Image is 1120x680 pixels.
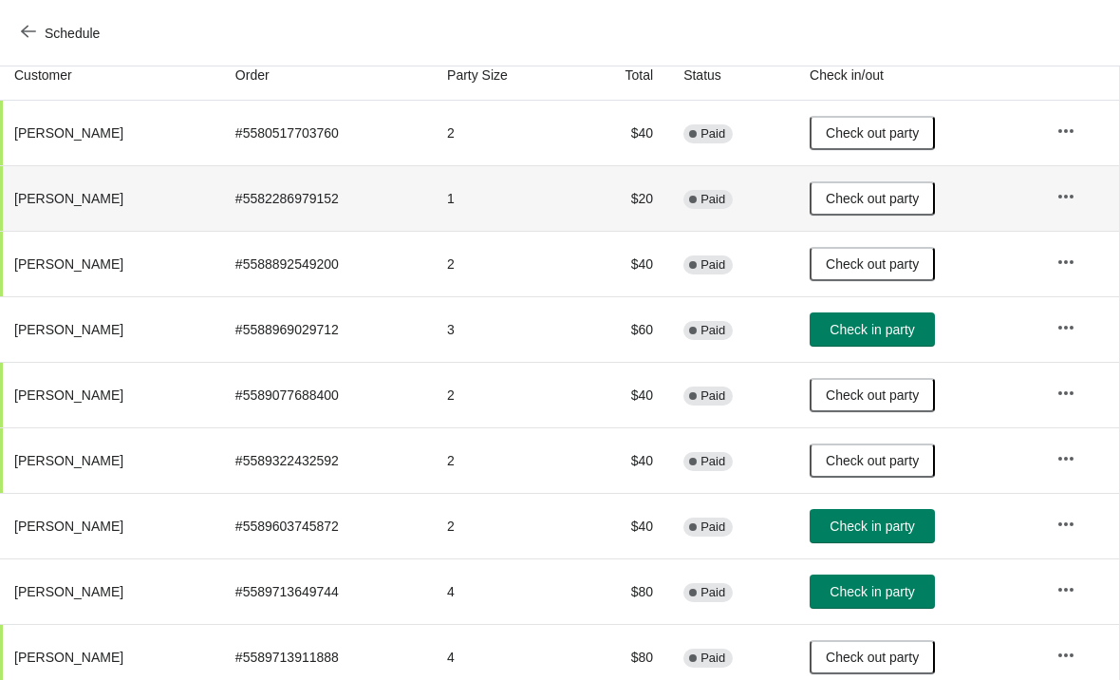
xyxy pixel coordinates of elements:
td: 2 [432,362,576,427]
span: Check out party [826,256,919,272]
span: Schedule [45,26,100,41]
span: [PERSON_NAME] [14,256,123,272]
td: # 5588892549200 [220,231,432,296]
span: [PERSON_NAME] [14,322,123,337]
span: Check out party [826,453,919,468]
td: 4 [432,558,576,624]
td: $40 [576,101,668,165]
span: Check in party [830,584,914,599]
span: Check out party [826,191,919,206]
button: Check out party [810,444,935,478]
span: [PERSON_NAME] [14,125,123,141]
span: Check in party [830,322,914,337]
span: Check out party [826,125,919,141]
button: Check out party [810,247,935,281]
td: # 5589322432592 [220,427,432,493]
td: 2 [432,493,576,558]
span: Paid [700,126,725,142]
span: Check out party [826,650,919,665]
span: Check out party [826,387,919,403]
span: [PERSON_NAME] [14,650,123,665]
span: Paid [700,192,725,207]
td: # 5589077688400 [220,362,432,427]
th: Status [668,50,794,101]
button: Check in party [810,509,935,543]
span: Paid [700,651,725,666]
td: 2 [432,101,576,165]
td: # 5589713649744 [220,558,432,624]
td: 2 [432,231,576,296]
span: Paid [700,323,725,338]
th: Party Size [432,50,576,101]
button: Check out party [810,116,935,150]
span: Paid [700,519,725,535]
td: $60 [576,296,668,362]
td: 3 [432,296,576,362]
td: 2 [432,427,576,493]
button: Check out party [810,640,935,674]
span: [PERSON_NAME] [14,387,123,403]
td: $40 [576,362,668,427]
span: Paid [700,585,725,600]
td: $40 [576,493,668,558]
span: Paid [700,388,725,404]
th: Order [220,50,432,101]
span: Check in party [830,519,914,534]
th: Check in/out [794,50,1041,101]
button: Schedule [9,16,115,50]
button: Check in party [810,575,935,609]
td: $40 [576,231,668,296]
td: 1 [432,165,576,231]
td: $20 [576,165,668,231]
td: $80 [576,558,668,624]
span: Paid [700,454,725,469]
td: # 5588969029712 [220,296,432,362]
td: # 5580517703760 [220,101,432,165]
span: [PERSON_NAME] [14,519,123,534]
th: Total [576,50,668,101]
td: $40 [576,427,668,493]
button: Check out party [810,181,935,216]
button: Check out party [810,378,935,412]
button: Check in party [810,312,935,347]
span: Paid [700,257,725,273]
span: [PERSON_NAME] [14,584,123,599]
td: # 5582286979152 [220,165,432,231]
span: [PERSON_NAME] [14,453,123,468]
td: # 5589603745872 [220,493,432,558]
span: [PERSON_NAME] [14,191,123,206]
